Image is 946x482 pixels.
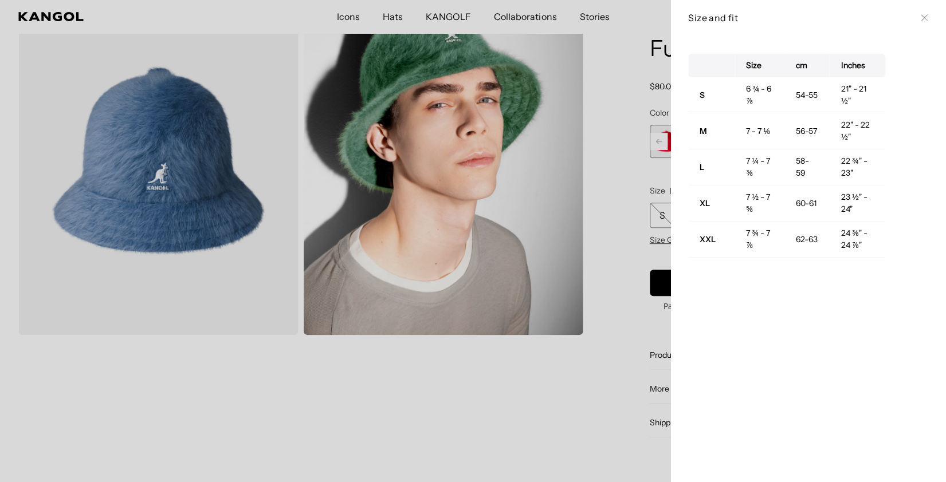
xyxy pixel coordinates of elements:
[700,90,705,100] strong: S
[700,162,704,172] strong: L
[735,222,784,258] td: 7 ¾ - 7 ⅞
[700,234,716,244] strong: XXL
[829,54,885,77] th: Inches
[784,113,830,149] td: 56-57
[735,54,784,77] th: Size
[735,113,784,149] td: 7 - 7 ⅛
[784,77,830,113] td: 54-55
[829,222,885,258] td: 24 ⅜" - 24 ⅞"
[829,77,885,113] td: 21" - 21 ½"
[784,54,830,77] th: cm
[784,185,830,222] td: 60-61
[735,185,784,222] td: 7 ½ - 7 ⅝
[688,11,915,24] h3: Size and fit
[700,198,710,208] strong: XL
[784,222,830,258] td: 62-63
[829,149,885,185] td: 22 ¾" - 23"
[735,149,784,185] td: 7 ¼ - 7 ⅜
[735,77,784,113] td: 6 ¾ - 6 ⅞
[700,126,707,136] strong: M
[784,149,830,185] td: 58-59
[829,185,885,222] td: 23 ½" - 24"
[829,113,885,149] td: 22" - 22 ½"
